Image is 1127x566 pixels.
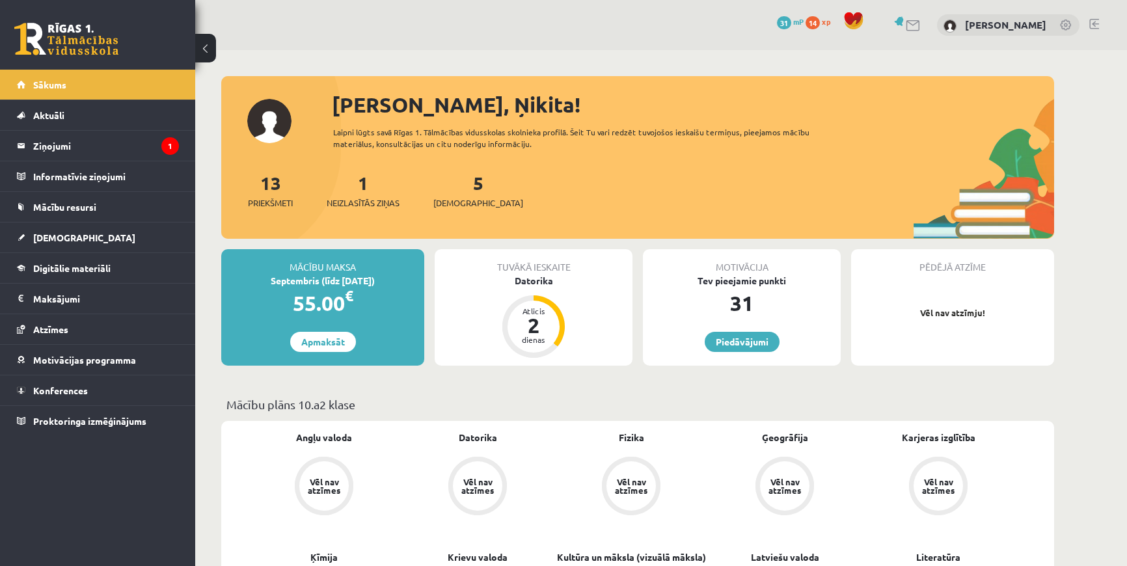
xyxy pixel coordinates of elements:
[862,457,1015,518] a: Vēl nav atzīmes
[226,396,1049,413] p: Mācību plāns 10.a2 klase
[822,16,830,27] span: xp
[33,415,146,427] span: Proktoringa izmēģinājums
[643,249,841,274] div: Motivācija
[17,375,179,405] a: Konferences
[345,286,353,305] span: €
[514,315,553,336] div: 2
[851,249,1054,274] div: Pēdējā atzīme
[806,16,820,29] span: 14
[767,478,803,494] div: Vēl nav atzīmes
[762,431,808,444] a: Ģeogrāfija
[557,550,706,564] a: Kultūra un māksla (vizuālā māksla)
[613,478,649,494] div: Vēl nav atzīmes
[248,171,293,209] a: 13Priekšmeti
[920,478,957,494] div: Vēl nav atzīmes
[708,457,862,518] a: Vēl nav atzīmes
[14,23,118,55] a: Rīgas 1. Tālmācības vidusskola
[944,20,957,33] img: Ņikita Ņemiro
[333,126,833,150] div: Laipni lūgts savā Rīgas 1. Tālmācības vidusskolas skolnieka profilā. Šeit Tu vari redzēt tuvojošo...
[33,262,111,274] span: Digitālie materiāli
[33,109,64,121] span: Aktuāli
[17,284,179,314] a: Maksājumi
[858,306,1048,319] p: Vēl nav atzīmju!
[459,431,497,444] a: Datorika
[643,288,841,319] div: 31
[459,478,496,494] div: Vēl nav atzīmes
[17,253,179,283] a: Digitālie materiāli
[643,274,841,288] div: Tev pieejamie punkti
[435,274,632,288] div: Datorika
[17,314,179,344] a: Atzīmes
[17,70,179,100] a: Sākums
[248,196,293,209] span: Priekšmeti
[33,131,179,161] legend: Ziņojumi
[290,332,356,352] a: Apmaksāt
[327,171,400,209] a: 1Neizlasītās ziņas
[306,478,342,494] div: Vēl nav atzīmes
[33,354,136,366] span: Motivācijas programma
[17,222,179,252] a: [DEMOGRAPHIC_DATA]
[221,288,424,319] div: 55.00
[17,406,179,436] a: Proktoringa izmēģinājums
[806,16,837,27] a: 14 xp
[777,16,804,27] a: 31 mP
[433,171,523,209] a: 5[DEMOGRAPHIC_DATA]
[916,550,960,564] a: Literatūra
[33,284,179,314] legend: Maksājumi
[161,137,179,155] i: 1
[433,196,523,209] span: [DEMOGRAPHIC_DATA]
[247,457,401,518] a: Vēl nav atzīmes
[33,232,135,243] span: [DEMOGRAPHIC_DATA]
[17,161,179,191] a: Informatīvie ziņojumi
[514,336,553,344] div: dienas
[448,550,508,564] a: Krievu valoda
[965,18,1046,31] a: [PERSON_NAME]
[435,274,632,360] a: Datorika Atlicis 2 dienas
[33,323,68,335] span: Atzīmes
[17,131,179,161] a: Ziņojumi1
[327,196,400,209] span: Neizlasītās ziņas
[17,345,179,375] a: Motivācijas programma
[17,100,179,130] a: Aktuāli
[777,16,791,29] span: 31
[554,457,708,518] a: Vēl nav atzīmes
[751,550,819,564] a: Latviešu valoda
[619,431,644,444] a: Fizika
[221,274,424,288] div: Septembris (līdz [DATE])
[33,161,179,191] legend: Informatīvie ziņojumi
[332,89,1054,120] div: [PERSON_NAME], Ņikita!
[514,307,553,315] div: Atlicis
[33,201,96,213] span: Mācību resursi
[401,457,554,518] a: Vēl nav atzīmes
[221,249,424,274] div: Mācību maksa
[296,431,352,444] a: Angļu valoda
[902,431,975,444] a: Karjeras izglītība
[435,249,632,274] div: Tuvākā ieskaite
[793,16,804,27] span: mP
[33,384,88,396] span: Konferences
[705,332,780,352] a: Piedāvājumi
[310,550,338,564] a: Ķīmija
[33,79,66,90] span: Sākums
[17,192,179,222] a: Mācību resursi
